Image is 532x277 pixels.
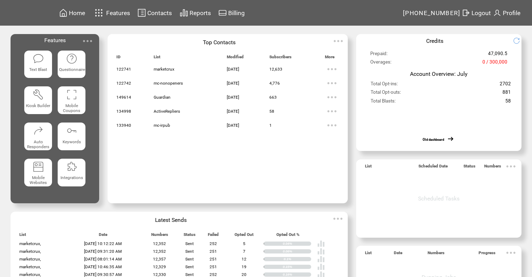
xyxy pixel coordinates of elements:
span: [DATE] 10:12:22 AM [84,241,122,246]
span: Progress [479,250,495,258]
span: Logout [472,9,491,17]
img: ellypsis.svg [325,62,339,76]
span: marketcrux, [19,241,41,246]
span: Text Blast [29,67,47,72]
div: 0.1% [284,257,311,261]
span: List [154,54,160,62]
span: Auto Responders [27,139,49,149]
img: keywords.svg [66,125,77,136]
img: creidtcard.svg [218,8,227,17]
span: 2702 [500,81,511,90]
img: ellypsis.svg [331,212,345,226]
span: Features [106,9,130,17]
span: Kiosk Builder [26,103,50,108]
img: ellypsis.svg [504,159,518,173]
span: Sent [185,272,194,277]
div: 0.16% [283,272,311,277]
span: Subscribers [269,54,291,62]
span: 58 [269,109,274,114]
span: Failed [208,232,219,240]
span: Prepaid: [370,51,387,59]
img: tool%201.svg [33,89,44,100]
span: [DATE] [227,67,239,72]
span: 251 [210,249,217,254]
img: poll%20-%20white.svg [317,263,325,271]
img: chart.svg [180,8,188,17]
span: 58 [505,98,511,107]
img: ellypsis.svg [331,34,345,48]
a: Mobile Websites [24,159,52,189]
img: features.svg [93,7,105,19]
span: 7 [243,249,245,254]
img: coupons.svg [66,89,77,100]
span: Contacts [147,9,172,17]
span: Billing [228,9,245,17]
span: List [365,250,372,258]
span: 12,633 [269,67,282,72]
span: [DATE] 09:31:20 AM [84,249,122,254]
span: Numbers [151,232,168,240]
a: Features [92,6,132,20]
a: Contacts [136,7,173,18]
span: 47,090.5 [488,51,507,59]
a: Logout [461,7,492,18]
img: ellypsis.svg [325,118,339,132]
span: marketcrux, [19,264,41,269]
span: ID [116,54,121,62]
span: Profile [503,9,520,17]
span: 252 [210,241,217,246]
span: Latest Sends [155,217,187,223]
span: More [325,54,334,62]
span: Account Overview: July [410,71,467,77]
img: profile.svg [493,8,501,17]
span: mc-irpub [154,123,170,128]
span: Opted Out % [276,232,300,240]
img: ellypsis.svg [81,34,95,48]
span: Numbers [484,164,501,172]
span: [DATE] [227,109,239,114]
span: List [365,164,372,172]
a: Kiosk Builder [24,86,52,117]
span: 1 [269,123,272,128]
img: questionnaire.svg [66,53,77,64]
span: Scheduled Date [418,164,448,172]
span: 4,776 [269,81,280,86]
span: List [19,232,26,240]
span: marketcrux, [19,257,41,262]
img: poll%20-%20white.svg [317,255,325,263]
span: 251 [210,264,217,269]
span: Questionnaire [59,67,85,72]
img: ellypsis.svg [325,90,339,104]
img: text-blast.svg [33,53,44,64]
img: poll%20-%20white.svg [317,248,325,255]
span: Integrations [60,175,83,180]
span: [DATE] [227,123,239,128]
span: 881 [502,90,511,98]
div: 0.04% [283,242,311,246]
span: Keywords [63,139,81,144]
span: Top Contacts [203,39,236,46]
span: Mobile Websites [30,175,47,185]
a: Old dashboard [423,138,444,141]
span: [DATE] 09:30:57 AM [84,272,122,277]
span: Numbers [428,250,444,258]
span: ActiveRepliers [154,109,180,114]
span: Features [44,37,66,44]
img: poll%20-%20white.svg [317,240,325,248]
span: Total Opt-outs: [371,90,401,98]
span: Home [69,9,85,17]
span: 251 [210,257,217,262]
img: ellypsis.svg [325,76,339,90]
span: 5 [243,241,245,246]
a: Auto Responders [24,123,52,153]
span: 0 / 300,000 [482,59,507,68]
a: Mobile Coupons [58,86,85,117]
a: Reports [179,7,212,18]
span: Sent [185,249,194,254]
span: 12,357 [153,257,166,262]
div: 0.15% [283,265,311,269]
a: Profile [492,7,521,18]
span: marketcrux, [19,249,41,254]
span: Scheduled Tasks [418,195,460,202]
img: integrations.svg [66,161,77,172]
